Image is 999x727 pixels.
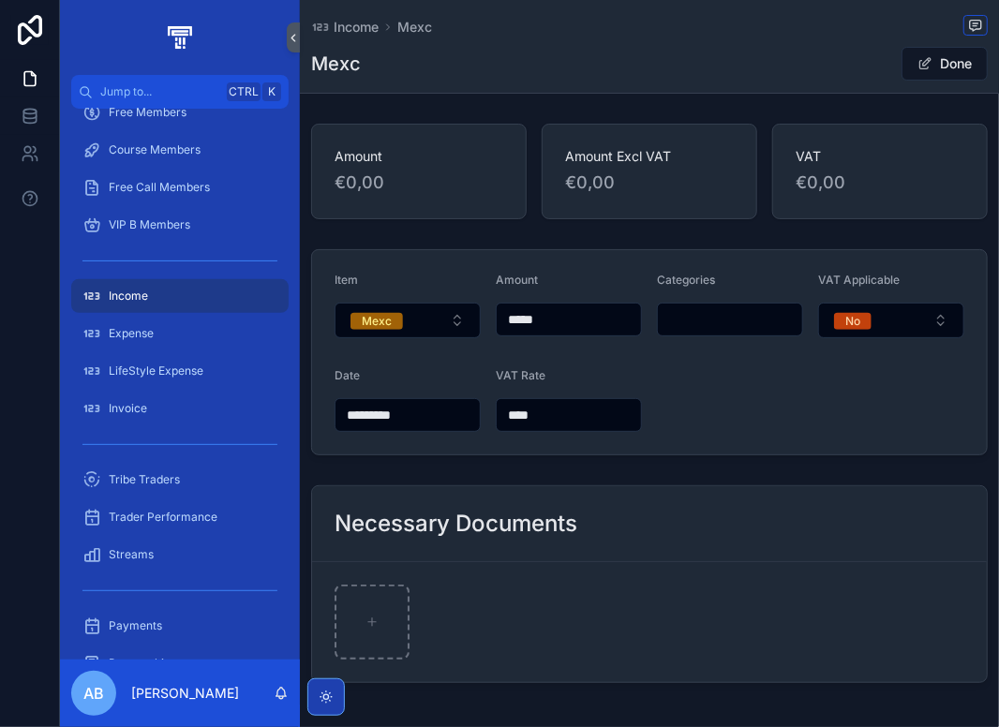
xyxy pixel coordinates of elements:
span: AB [83,682,104,705]
a: Streams [71,538,289,571]
span: Income [334,18,379,37]
span: VAT Rate [496,368,545,382]
a: VIP B Members [71,208,289,242]
span: VAT Applicable [818,273,900,287]
span: Categories [657,273,715,287]
button: Done [902,47,988,81]
span: Jump to... [100,84,219,99]
h2: Necessary Documents [335,509,577,539]
a: Expense [71,317,289,350]
span: Partnerships [109,656,176,671]
span: VAT [796,147,964,166]
img: App logo [164,22,195,52]
div: scrollable content [60,109,300,660]
a: Mexc [397,18,432,37]
div: Mexc [362,313,392,330]
span: Amount [335,147,503,166]
span: Tribe Traders [109,472,180,487]
a: Invoice [71,392,289,425]
span: Expense [109,326,154,341]
a: Payments [71,609,289,643]
span: Course Members [109,142,201,157]
span: Free Call Members [109,180,210,195]
a: Tribe Traders [71,463,289,497]
span: Amount Excl VAT [565,147,734,166]
span: €0,00 [335,170,503,196]
span: VIP B Members [109,217,190,232]
span: €0,00 [565,170,734,196]
span: Amount [496,273,538,287]
span: Payments [109,618,162,633]
a: LifeStyle Expense [71,354,289,388]
a: Course Members [71,133,289,167]
span: LifeStyle Expense [109,363,203,378]
a: Trader Performance [71,500,289,534]
span: Ctrl [227,82,261,101]
button: Select Button [335,303,481,338]
span: Trader Performance [109,510,217,525]
div: No [845,313,860,330]
a: Free Call Members [71,171,289,204]
a: Income [71,279,289,313]
button: Jump to...CtrlK [71,75,289,109]
h1: Mexc [311,51,361,77]
button: Select Button [818,303,964,338]
span: Streams [109,547,154,562]
span: Free Members [109,105,186,120]
span: Income [109,289,148,304]
a: Free Members [71,96,289,129]
span: Item [335,273,358,287]
span: €0,00 [796,170,964,196]
a: Income [311,18,379,37]
p: [PERSON_NAME] [131,684,239,703]
span: Invoice [109,401,147,416]
span: K [264,84,279,99]
span: Date [335,368,360,382]
a: Partnerships [71,646,289,680]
